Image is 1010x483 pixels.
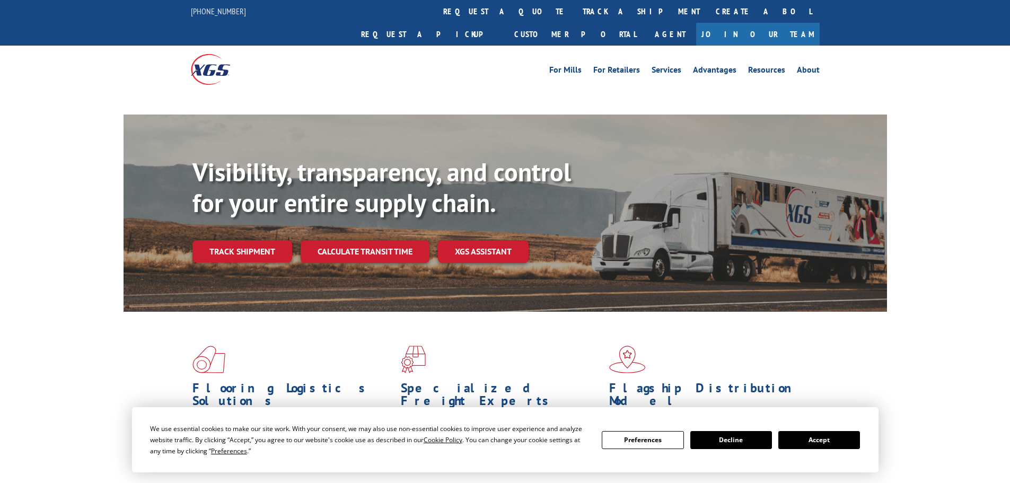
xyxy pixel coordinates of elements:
[696,23,820,46] a: Join Our Team
[609,346,646,373] img: xgs-icon-flagship-distribution-model-red
[797,66,820,77] a: About
[301,240,429,263] a: Calculate transit time
[192,346,225,373] img: xgs-icon-total-supply-chain-intelligence-red
[693,66,736,77] a: Advantages
[652,66,681,77] a: Services
[192,382,393,412] h1: Flooring Logistics Solutions
[424,435,462,444] span: Cookie Policy
[132,407,879,472] div: Cookie Consent Prompt
[748,66,785,77] a: Resources
[191,6,246,16] a: [PHONE_NUMBER]
[644,23,696,46] a: Agent
[211,446,247,455] span: Preferences
[401,346,426,373] img: xgs-icon-focused-on-flooring-red
[690,431,772,449] button: Decline
[401,382,601,412] h1: Specialized Freight Experts
[602,431,683,449] button: Preferences
[549,66,582,77] a: For Mills
[438,240,529,263] a: XGS ASSISTANT
[609,382,810,412] h1: Flagship Distribution Model
[506,23,644,46] a: Customer Portal
[150,423,589,456] div: We use essential cookies to make our site work. With your consent, we may also use non-essential ...
[192,240,292,262] a: Track shipment
[353,23,506,46] a: Request a pickup
[593,66,640,77] a: For Retailers
[192,155,571,219] b: Visibility, transparency, and control for your entire supply chain.
[778,431,860,449] button: Accept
